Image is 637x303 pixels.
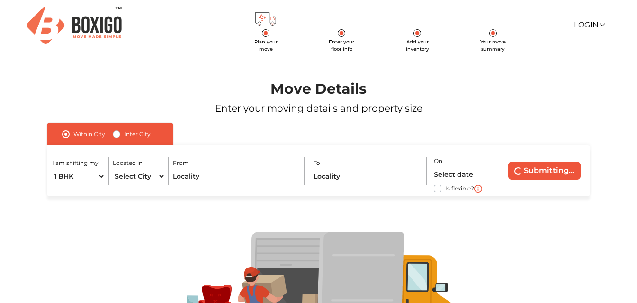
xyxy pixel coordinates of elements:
span: Plan your move [254,39,278,52]
label: From [173,159,189,167]
label: Inter City [124,129,151,140]
img: Boxigo [27,7,122,44]
span: Enter your floor info [329,39,354,52]
button: Submitting... [508,162,581,180]
label: Located in [113,159,143,167]
h1: Move Details [26,80,611,97]
span: Add your inventory [406,39,429,52]
span: Your move summary [480,39,506,52]
img: i [474,185,482,193]
label: I am shifting my [52,159,99,167]
a: Login [574,20,604,29]
input: Locality [314,168,420,185]
label: Is flexible? [445,183,474,193]
input: Locality [173,168,297,185]
label: On [434,157,442,165]
p: Enter your moving details and property size [26,101,611,115]
label: Within City [73,129,105,140]
input: Select date [434,166,496,183]
label: To [314,159,320,167]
